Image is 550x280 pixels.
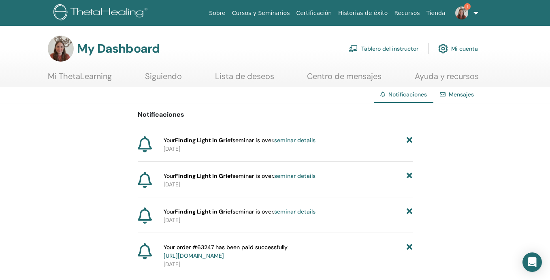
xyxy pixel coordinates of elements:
[215,71,274,87] a: Lista de deseos
[164,180,412,189] p: [DATE]
[77,41,160,56] h3: My Dashboard
[415,71,479,87] a: Ayuda y recursos
[164,216,412,224] p: [DATE]
[164,145,412,153] p: [DATE]
[455,6,468,19] img: default.jpg
[274,172,316,180] a: seminar details
[274,137,316,144] a: seminar details
[438,40,478,58] a: Mi cuenta
[335,6,391,21] a: Historias de éxito
[175,172,232,180] strong: Finding Light in Grief
[175,208,232,215] strong: Finding Light in Grief
[293,6,335,21] a: Certificación
[164,260,412,269] p: [DATE]
[164,243,288,260] span: Your order #63247 has been paid successfully
[138,110,413,120] p: Notificaciones
[449,91,474,98] a: Mensajes
[307,71,382,87] a: Centro de mensajes
[206,6,228,21] a: Sobre
[164,207,316,216] span: Your seminar is over.
[145,71,182,87] a: Siguiendo
[391,6,423,21] a: Recursos
[348,40,418,58] a: Tablero del instructor
[48,36,74,62] img: default.jpg
[53,4,150,22] img: logo.png
[274,208,316,215] a: seminar details
[229,6,293,21] a: Cursos y Seminarios
[175,137,232,144] strong: Finding Light in Grief
[164,172,316,180] span: Your seminar is over.
[423,6,449,21] a: Tienda
[348,45,358,52] img: chalkboard-teacher.svg
[48,71,112,87] a: Mi ThetaLearning
[438,42,448,56] img: cog.svg
[388,91,427,98] span: Notificaciones
[464,3,471,10] span: 1
[164,136,316,145] span: Your seminar is over.
[522,252,542,272] div: Open Intercom Messenger
[164,252,224,259] a: [URL][DOMAIN_NAME]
